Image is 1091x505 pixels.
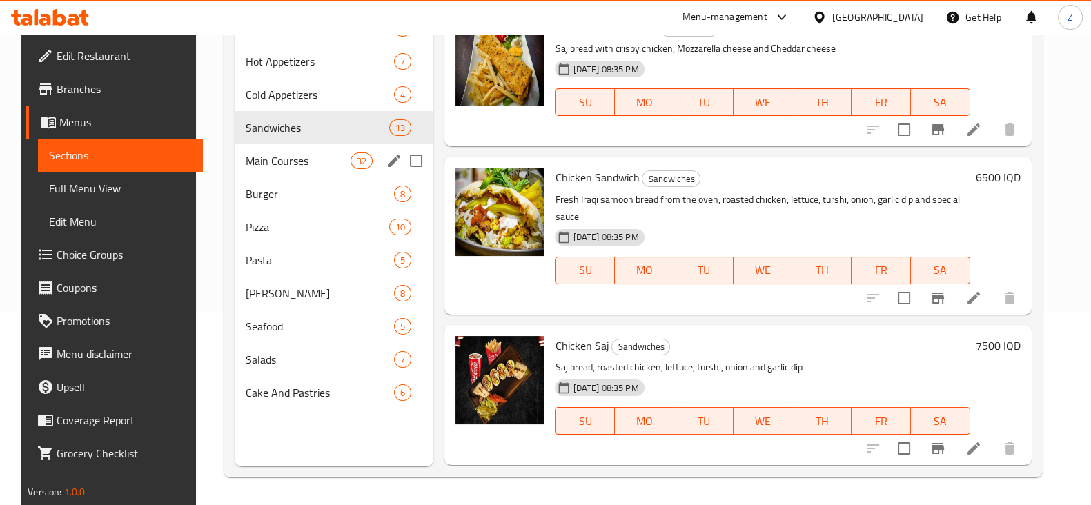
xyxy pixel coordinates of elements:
[395,88,411,101] span: 4
[620,411,669,431] span: MO
[965,290,982,306] a: Edit menu item
[394,86,411,103] div: items
[38,139,203,172] a: Sections
[26,39,203,72] a: Edit Restaurant
[57,279,192,296] span: Coupons
[394,252,411,268] div: items
[246,351,395,368] span: Salads
[57,346,192,362] span: Menu disclaimer
[567,63,644,76] span: [DATE] 08:35 PM
[395,386,411,399] span: 6
[26,404,203,437] a: Coverage Report
[235,78,434,111] div: Cold Appetizers4
[26,370,203,404] a: Upsell
[246,86,395,103] span: Cold Appetizers
[395,353,411,366] span: 7
[57,313,192,329] span: Promotions
[555,335,609,356] span: Chicken Saj
[235,376,434,409] div: Cake And Pastries6
[612,339,669,355] span: Sandwiches
[674,88,734,116] button: TU
[26,304,203,337] a: Promotions
[1068,10,1073,25] span: Z
[792,257,852,284] button: TH
[57,246,192,263] span: Choice Groups
[389,119,411,136] div: items
[615,257,674,284] button: MO
[680,411,728,431] span: TU
[455,17,544,106] img: Crispy Pane Sandwich
[993,281,1026,315] button: delete
[857,260,905,280] span: FR
[49,213,192,230] span: Edit Menu
[642,170,700,187] div: Sandwiches
[26,238,203,271] a: Choice Groups
[384,150,404,171] button: edit
[38,205,203,238] a: Edit Menu
[555,191,970,226] p: Fresh Iraqi samoon bread from the oven, roasted chicken, lettuce, turshi, onion, garlic dip and s...
[57,81,192,97] span: Branches
[49,180,192,197] span: Full Menu View
[555,359,970,376] p: Saj bread, roasted chicken, lettuce, turshi, onion and garlic dip
[976,336,1021,355] h6: 7500 IQD
[674,407,734,435] button: TU
[798,92,846,112] span: TH
[49,147,192,164] span: Sections
[555,40,970,57] p: Saj bread with crispy chicken, Mozzarella cheese and Cheddar cheese
[567,382,644,395] span: [DATE] 08:35 PM
[561,260,609,280] span: SU
[674,257,734,284] button: TU
[993,432,1026,465] button: delete
[993,113,1026,146] button: delete
[455,168,544,256] img: Chicken Sandwich
[642,171,700,187] span: Sandwiches
[792,407,852,435] button: TH
[555,407,615,435] button: SU
[246,384,395,401] span: Cake And Pastries
[235,310,434,343] div: Seafood5
[916,411,965,431] span: SA
[57,445,192,462] span: Grocery Checklist
[246,318,395,335] span: Seafood
[852,257,911,284] button: FR
[38,172,203,205] a: Full Menu View
[246,119,389,136] span: Sandwiches
[734,407,793,435] button: WE
[57,412,192,428] span: Coverage Report
[395,287,411,300] span: 8
[235,45,434,78] div: Hot Appetizers7
[455,336,544,424] img: Chicken Saj
[235,111,434,144] div: Sandwiches13
[235,177,434,210] div: Burger8
[235,343,434,376] div: Salads7
[916,260,965,280] span: SA
[235,244,434,277] div: Pasta5
[965,440,982,457] a: Edit menu item
[395,55,411,68] span: 7
[682,9,767,26] div: Menu-management
[965,121,982,138] a: Edit menu item
[680,260,728,280] span: TU
[734,88,793,116] button: WE
[857,411,905,431] span: FR
[976,17,1021,37] h6: 9500 IQD
[246,53,395,70] span: Hot Appetizers
[26,72,203,106] a: Branches
[798,260,846,280] span: TH
[555,257,615,284] button: SU
[394,285,411,301] div: items
[395,254,411,267] span: 5
[911,257,970,284] button: SA
[351,155,372,168] span: 32
[246,252,395,268] span: Pasta
[351,152,373,169] div: items
[28,483,61,501] span: Version:
[394,186,411,202] div: items
[390,221,411,234] span: 10
[852,88,911,116] button: FR
[390,121,411,135] span: 13
[921,281,954,315] button: Branch-specific-item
